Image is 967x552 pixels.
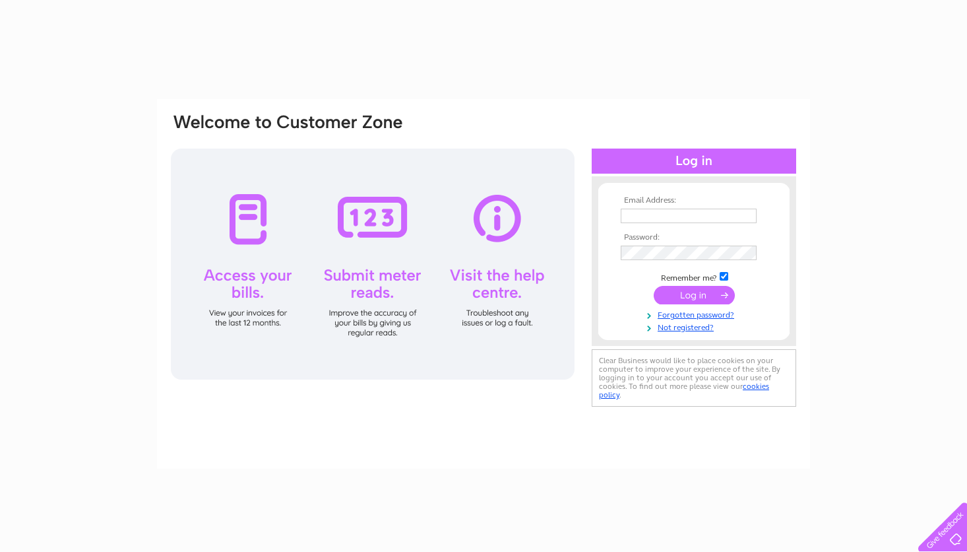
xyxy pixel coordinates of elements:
[617,270,770,283] td: Remember me?
[621,320,770,333] a: Not registered?
[617,233,770,242] th: Password:
[621,308,770,320] a: Forgotten password?
[617,196,770,205] th: Email Address:
[599,382,769,399] a: cookies policy
[654,286,735,304] input: Submit
[592,349,796,407] div: Clear Business would like to place cookies on your computer to improve your experience of the sit...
